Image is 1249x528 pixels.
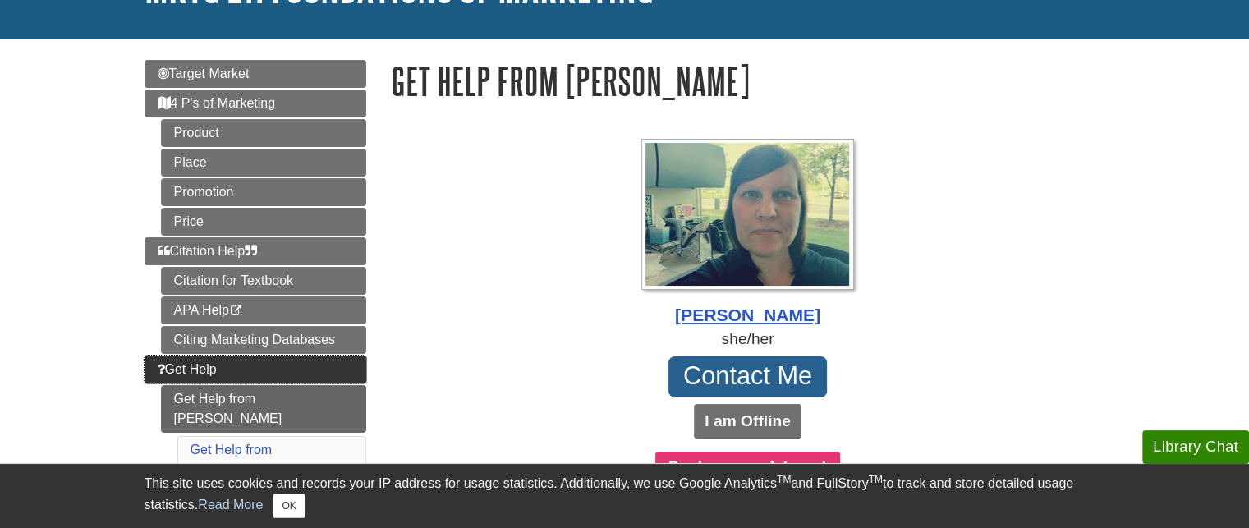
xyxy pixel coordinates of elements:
[198,498,263,512] a: Read More
[391,60,1105,102] h1: Get Help from [PERSON_NAME]
[229,305,243,316] i: This link opens in a new window
[161,208,366,236] a: Price
[161,178,366,206] a: Promotion
[161,267,366,295] a: Citation for Textbook
[145,90,366,117] a: 4 P's of Marketing
[158,362,217,376] span: Get Help
[391,302,1105,328] div: [PERSON_NAME]
[145,60,366,88] a: Target Market
[161,385,366,433] a: Get Help from [PERSON_NAME]
[158,67,250,80] span: Target Market
[1142,430,1249,464] button: Library Chat
[655,452,841,481] button: Book an appointment
[145,356,366,383] a: Get Help
[158,96,276,110] span: 4 P's of Marketing
[161,326,366,354] a: Citing Marketing Databases
[668,356,828,397] a: Contact Me
[161,149,366,177] a: Place
[391,328,1105,351] div: she/her
[705,412,790,429] b: I am Offline
[158,244,258,258] span: Citation Help
[191,443,299,476] a: Get Help from [PERSON_NAME]
[273,494,305,518] button: Close
[161,119,366,147] a: Product
[145,237,366,265] a: Citation Help
[777,474,791,485] sup: TM
[391,139,1105,328] a: Profile Photo [PERSON_NAME]
[161,296,366,324] a: APA Help
[145,474,1105,518] div: This site uses cookies and records your IP address for usage statistics. Additionally, we use Goo...
[694,404,801,439] button: I am Offline
[641,139,854,290] img: Profile Photo
[869,474,883,485] sup: TM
